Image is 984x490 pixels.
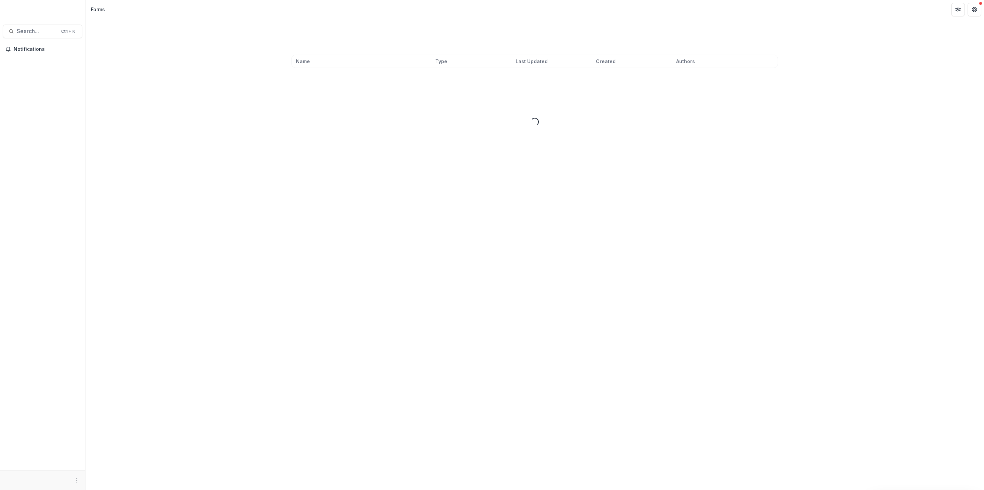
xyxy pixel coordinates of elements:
[3,44,82,55] button: Notifications
[951,3,965,16] button: Partners
[88,4,108,14] nav: breadcrumb
[296,58,310,65] span: Name
[968,3,981,16] button: Get Help
[3,25,82,38] button: Search...
[516,58,548,65] span: Last Updated
[17,28,57,34] span: Search...
[596,58,616,65] span: Created
[60,28,77,35] div: Ctrl + K
[14,46,80,52] span: Notifications
[676,58,695,65] span: Authors
[91,6,105,13] div: Forms
[435,58,447,65] span: Type
[73,476,81,485] button: More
